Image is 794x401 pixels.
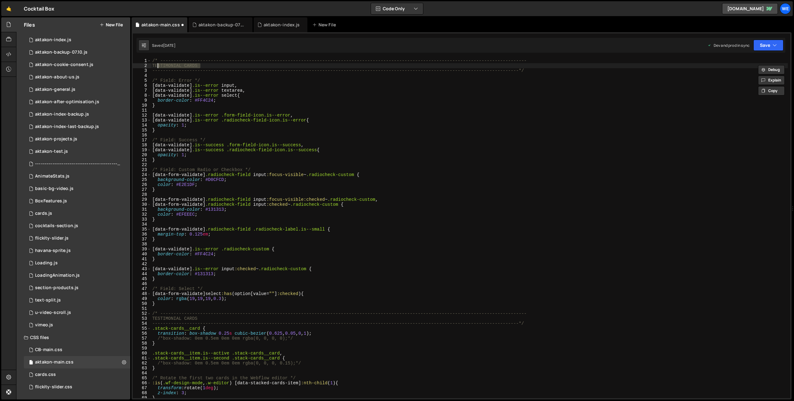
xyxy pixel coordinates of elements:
div: LoadingAnimation.js [35,273,80,278]
div: flickity-slider.js [35,236,69,241]
div: 12094/30492.js [24,269,130,282]
div: [DATE] [163,43,176,48]
div: 2 [133,63,151,68]
div: 13 [133,118,151,123]
div: 53 [133,316,151,321]
div: 12094/47870.js [24,59,130,71]
button: Code Only [371,3,423,14]
div: 22 [133,162,151,167]
div: 48 [133,291,151,296]
div: We [780,3,791,14]
div: Loading.js [35,260,58,266]
div: 41 [133,257,151,262]
div: aktakon-main.css [141,22,180,28]
div: 55 [133,326,151,331]
div: 12094/46487.css [24,344,130,356]
div: 8 [133,93,151,98]
div: 17 [133,138,151,143]
div: 44 [133,271,151,276]
div: 52 [133,311,151,316]
div: aktakon-index.js [264,22,300,28]
div: CSS files [16,331,130,344]
div: 12094/46147.js [24,96,130,108]
div: 12094/30498.js [24,170,130,183]
div: 68 [133,390,151,395]
div: 7 [133,88,151,93]
div: section-products.js [35,285,78,291]
div: 32 [133,212,151,217]
div: 54 [133,321,151,326]
div: 47 [133,286,151,291]
div: 12094/36679.js [24,245,130,257]
div: 51 [133,306,151,311]
div: aktakon-index-backup.js [35,112,89,117]
div: aktakon-main.css [35,359,74,365]
div: 31 [133,207,151,212]
div: 63 [133,366,151,371]
div: cards.css [35,372,56,377]
div: flickity-slider.css [35,384,72,390]
div: 28 [133,192,151,197]
div: 50 [133,301,151,306]
div: 40 [133,252,151,257]
div: 42 [133,262,151,267]
div: aktakon-backup-07.10.js [198,22,245,28]
div: 65 [133,376,151,381]
div: 56 [133,331,151,336]
div: aktakon-after-optimisation.js [35,99,99,105]
div: AnimateStats.js [35,174,69,179]
div: 18 [133,143,151,148]
div: 69 [133,395,151,400]
div: 3 [133,68,151,73]
div: cards.js [35,211,52,216]
div: 62 [133,361,151,366]
div: 12 [133,113,151,118]
div: 5 [133,78,151,83]
div: 12094/43205.css [24,356,130,368]
div: 20 [133,152,151,157]
a: 🤙 [1,1,16,16]
div: 60 [133,351,151,356]
div: 29 [133,197,151,202]
div: 1 [133,58,151,63]
div: 12094/41439.js [24,294,130,306]
div: 12094/45380.js [24,83,130,96]
div: Cocktail Box [24,5,54,12]
div: Saved [152,43,176,48]
div: 12094/36060.js [24,220,130,232]
div: 12094/34884.js [24,257,130,269]
div: 12094/36058.js [24,183,130,195]
div: CB-main.css [35,347,62,353]
div: 45 [133,276,151,281]
div: 12094/45381.js [24,145,130,158]
div: 12094/35475.css [24,381,130,393]
div: 12094/41429.js [24,306,130,319]
div: 12094/34793.js [24,207,130,220]
a: [DOMAIN_NAME] [722,3,778,14]
div: New File [312,22,338,28]
div: 30 [133,202,151,207]
div: aktakon-projects.js [35,136,77,142]
div: 67 [133,386,151,390]
div: 59 [133,346,151,351]
div: 12094/46985.js [24,158,132,170]
div: 49 [133,296,151,301]
div: 25 [133,177,151,182]
div: 43 [133,267,151,271]
div: cocktails-section.js [35,223,78,229]
div: 66 [133,381,151,386]
div: aktakon-test.js [35,149,68,154]
div: 34 [133,222,151,227]
div: vimeo.js [35,322,53,328]
div: 9 [133,98,151,103]
h2: Files [24,21,35,28]
div: 12094/47992.js [24,46,130,59]
div: 33 [133,217,151,222]
div: BoxFeatures.js [35,198,67,204]
div: 35 [133,227,151,232]
div: 12094/44174.js [24,108,130,121]
div: text-split.js [35,297,61,303]
div: 12094/43364.js [24,34,130,46]
div: 46 [133,281,151,286]
button: Save [753,40,783,51]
